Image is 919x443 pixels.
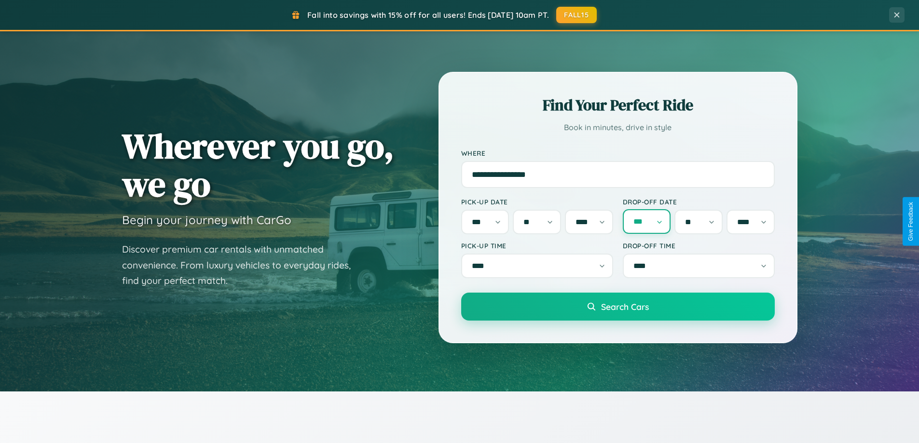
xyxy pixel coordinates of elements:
button: FALL15 [556,7,597,23]
label: Drop-off Time [623,242,775,250]
span: Fall into savings with 15% off for all users! Ends [DATE] 10am PT. [307,10,549,20]
h1: Wherever you go, we go [122,127,394,203]
p: Book in minutes, drive in style [461,121,775,134]
div: Give Feedback [907,202,914,241]
label: Pick-up Time [461,242,613,250]
span: Search Cars [601,301,649,312]
h3: Begin your journey with CarGo [122,213,291,227]
label: Pick-up Date [461,198,613,206]
p: Discover premium car rentals with unmatched convenience. From luxury vehicles to everyday rides, ... [122,242,363,289]
label: Where [461,149,775,157]
label: Drop-off Date [623,198,775,206]
button: Search Cars [461,293,775,321]
h2: Find Your Perfect Ride [461,94,775,116]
